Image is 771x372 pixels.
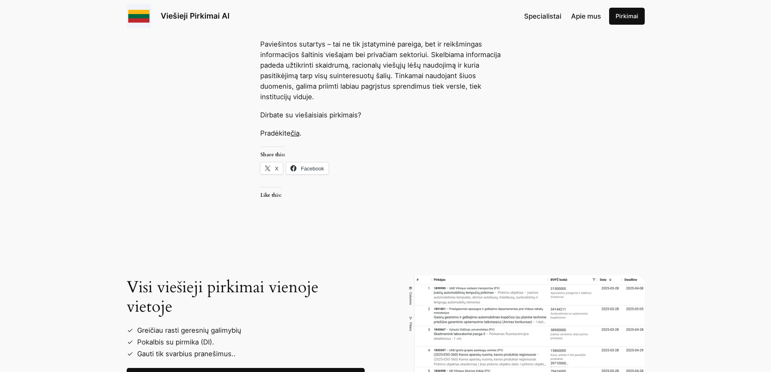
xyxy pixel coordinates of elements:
[260,110,511,120] p: Dirbate su viešaisiais pirkimais?
[275,166,278,172] span: X
[291,129,299,137] a: čia
[161,11,229,21] a: Viešieji Pirkimai AI
[571,11,601,21] a: Apie mus
[260,162,283,174] a: X
[133,336,365,348] li: Pokalbis su pirmika (DI).
[260,187,281,198] h3: Like this:
[301,166,324,172] span: Facebook
[524,12,561,20] span: Specialistai
[127,278,365,317] h2: Visi viešieji pirkimai vienoje vietoje
[524,11,561,21] a: Specialistai
[133,348,365,360] li: Gauti tik svarbius pranešimus..
[286,162,329,174] a: Facebook
[571,12,601,20] span: Apie mus
[260,128,511,138] p: Pradėkite .
[127,4,151,28] img: Viešieji pirkimai logo
[260,147,285,157] h3: Share this:
[133,325,365,336] li: Greičiau rasti geresnių galimybių
[260,203,511,225] iframe: Like or Reblog
[609,8,645,25] a: Pirkimai
[260,39,511,102] p: Paviešintos sutartys – tai ne tik įstatyminė pareiga, bet ir reikšmingas informacijos šaltinis vi...
[524,11,601,21] nav: Navigation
